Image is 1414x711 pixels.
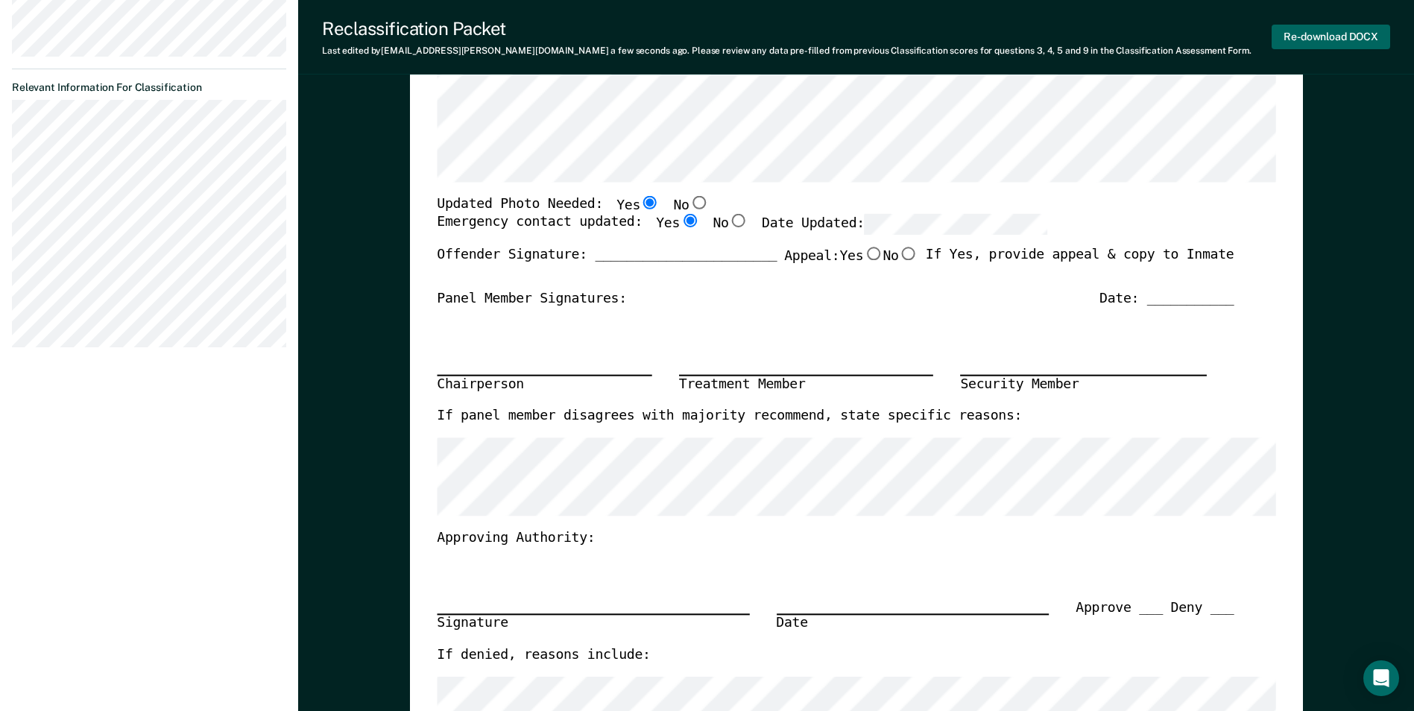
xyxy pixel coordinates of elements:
input: No [689,195,708,209]
input: Date Updated: [865,215,1047,236]
input: No [898,247,918,260]
input: Yes [640,195,660,209]
label: Yes [616,195,660,215]
div: Open Intercom Messenger [1363,660,1399,696]
div: Approve ___ Deny ___ [1076,601,1234,647]
label: No [713,215,748,236]
label: No [883,247,918,266]
div: Signature [437,614,749,633]
div: Approving Authority: [437,529,1234,547]
div: Updated Photo Needed: [437,195,709,215]
input: Yes [863,247,883,260]
div: Date [776,614,1049,633]
label: Yes [839,247,883,266]
span: a few seconds ago [610,45,687,56]
dt: Relevant Information For Classification [12,81,286,94]
div: Reclassification Packet [322,18,1252,39]
label: Yes [656,215,699,236]
label: If panel member disagrees with majority recommend, state specific reasons: [437,408,1022,426]
label: Appeal: [784,247,918,278]
div: Chairperson [437,376,651,395]
div: Panel Member Signatures: [437,290,627,308]
div: Emergency contact updated: [437,215,1047,247]
label: Date Updated: [762,215,1047,236]
label: No [673,195,708,215]
label: If denied, reasons include: [437,647,650,665]
div: Offender Signature: _______________________ If Yes, provide appeal & copy to Inmate [437,247,1234,290]
button: Re-download DOCX [1272,25,1390,49]
input: Yes [680,215,699,228]
div: Security Member [960,376,1207,395]
input: No [728,215,748,228]
div: Last edited by [EMAIL_ADDRESS][PERSON_NAME][DOMAIN_NAME] . Please review any data pre-filled from... [322,45,1252,56]
div: Treatment Member [679,376,933,395]
div: Date: ___________ [1099,290,1234,308]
